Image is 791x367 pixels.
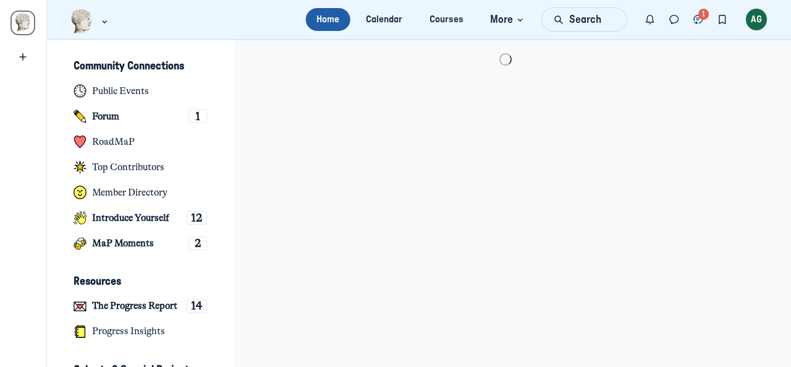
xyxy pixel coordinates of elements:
h4: Member Directory [92,187,167,199]
h4: Public Events [92,85,149,97]
h3: Community Connections [74,59,184,73]
main: Main Content [221,40,791,79]
h4: Top Contributors [92,162,164,173]
a: Forum1 [62,105,218,128]
div: 2 [188,236,207,250]
a: Museums as Progress [11,11,35,35]
a: Introduce Yourself12 [62,207,218,230]
div: 12 [187,211,207,225]
a: Create a new community [12,46,34,68]
button: ResourcesCollapse space [62,271,218,293]
img: Museums as Progress logo [13,13,33,33]
aside: Left Sidebar [47,40,221,367]
h4: Introduce Yourself [92,212,169,224]
h4: MaP Moments [92,238,154,249]
a: Calendar [355,8,413,31]
button: More [479,8,531,31]
a: MaP Moments2 [62,232,218,255]
button: Museums as Progress logo [70,8,111,35]
a: Member Directory [62,181,218,204]
a: Progress Insights [62,320,218,343]
a: Courses [418,8,474,31]
h4: Forum [92,111,119,123]
a: RoadMaP [62,131,218,153]
img: Museums as Progress logo [70,9,93,33]
button: Direct messages [662,7,687,32]
button: Bookmarks [710,7,734,32]
div: AG [746,9,768,30]
button: Search [541,7,627,32]
h3: Resources [74,275,121,288]
a: Top Contributors [62,156,218,179]
div: 14 [187,300,207,313]
button: Chat threads [687,7,711,32]
button: User menu options [746,9,768,30]
button: Community ConnectionsCollapse space [62,56,218,77]
a: The Progress Report14 [62,295,218,317]
h4: RoadMaP [92,136,135,148]
h4: Progress Insights [92,326,165,337]
h4: The Progress Report [92,300,177,312]
a: Public Events [62,80,218,103]
a: Home [306,8,350,31]
span: More [490,12,527,28]
div: 1 [188,110,207,123]
button: Notifications [638,7,662,32]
